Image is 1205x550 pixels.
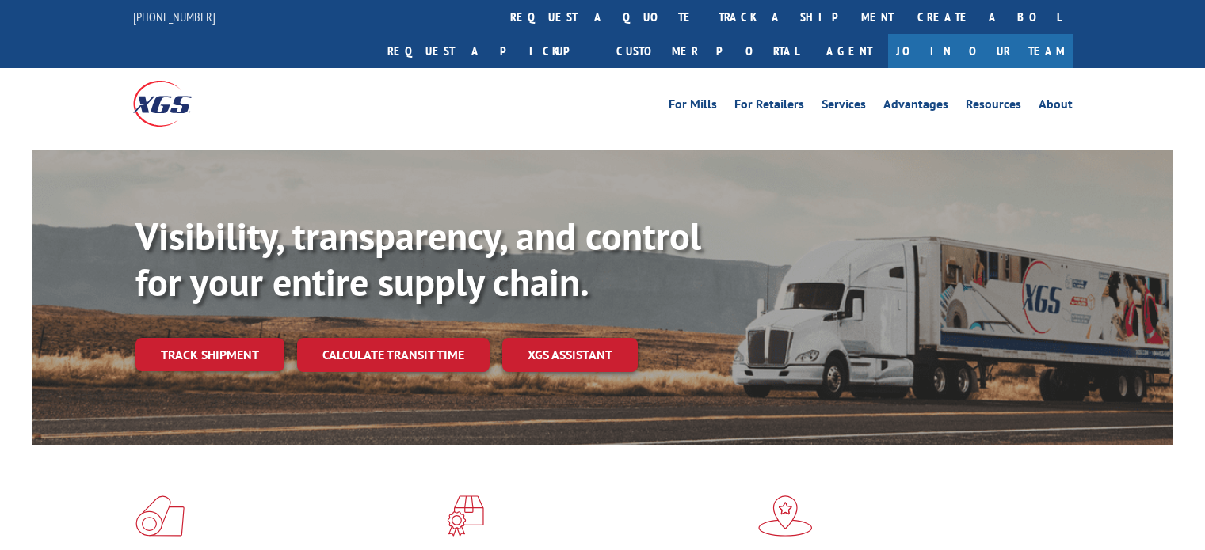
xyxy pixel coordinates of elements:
[734,98,804,116] a: For Retailers
[883,98,948,116] a: Advantages
[966,98,1021,116] a: Resources
[1039,98,1073,116] a: About
[758,495,813,537] img: xgs-icon-flagship-distribution-model-red
[135,338,284,371] a: Track shipment
[135,495,185,537] img: xgs-icon-total-supply-chain-intelligence-red
[447,495,484,537] img: xgs-icon-focused-on-flooring-red
[502,338,638,372] a: XGS ASSISTANT
[604,34,810,68] a: Customer Portal
[297,338,490,372] a: Calculate transit time
[822,98,866,116] a: Services
[133,9,215,25] a: [PHONE_NUMBER]
[376,34,604,68] a: Request a pickup
[810,34,888,68] a: Agent
[669,98,717,116] a: For Mills
[888,34,1073,68] a: Join Our Team
[135,211,701,306] b: Visibility, transparency, and control for your entire supply chain.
